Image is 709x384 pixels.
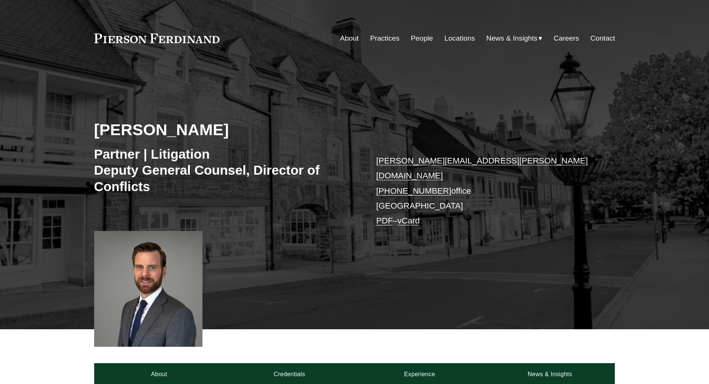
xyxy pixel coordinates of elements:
a: [PHONE_NUMBER] [376,186,451,196]
a: [PERSON_NAME][EMAIL_ADDRESS][PERSON_NAME][DOMAIN_NAME] [376,156,588,180]
a: Locations [444,31,475,45]
a: Contact [590,31,615,45]
a: People [411,31,433,45]
h3: Partner | Litigation Deputy General Counsel, Director of Conflicts [94,146,355,195]
a: PDF [376,216,393,225]
a: folder dropdown [486,31,543,45]
span: News & Insights [486,32,538,45]
h2: [PERSON_NAME] [94,120,355,139]
a: Careers [554,31,579,45]
p: office [GEOGRAPHIC_DATA] – [376,153,593,229]
a: Practices [370,31,399,45]
a: About [340,31,359,45]
a: vCard [397,216,420,225]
